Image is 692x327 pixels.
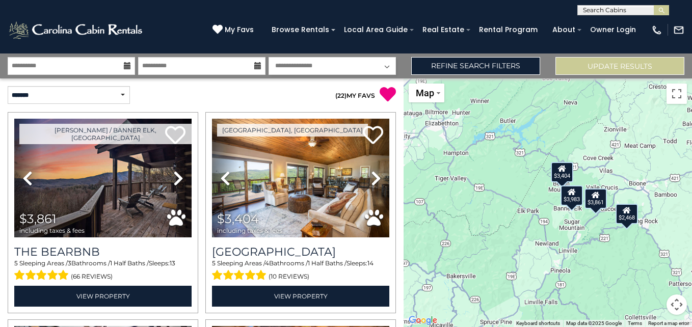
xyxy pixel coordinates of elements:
div: $3,861 [584,188,607,209]
span: 1 Half Baths / [308,259,347,267]
a: Owner Login [585,22,641,38]
span: 13 [170,259,175,267]
a: [GEOGRAPHIC_DATA] [212,245,389,259]
button: Toggle fullscreen view [667,84,687,104]
span: Map [416,88,434,98]
img: phone-regular-white.png [651,24,662,36]
a: (22)MY FAVS [335,92,375,99]
div: $3,404 [551,162,573,182]
div: $2,468 [616,204,638,224]
span: 14 [367,259,374,267]
a: Browse Rentals [267,22,334,38]
span: 22 [337,92,344,99]
button: Update Results [555,57,684,75]
div: Sleeping Areas / Bathrooms / Sleeps: [212,259,389,283]
button: Change map style [409,84,444,102]
div: Sleeping Areas / Bathrooms / Sleeps: [14,259,192,283]
img: mail-regular-white.png [673,24,684,36]
img: thumbnail_163273151.jpeg [212,119,389,237]
span: (66 reviews) [71,270,113,283]
span: including taxes & fees [217,227,282,234]
a: Add to favorites [363,125,383,147]
a: Rental Program [474,22,543,38]
span: $3,861 [19,211,57,226]
span: My Favs [225,24,254,35]
button: Keyboard shortcuts [516,320,560,327]
button: Map camera controls [667,294,687,315]
a: View Property [14,286,192,307]
a: Refine Search Filters [411,57,540,75]
a: [PERSON_NAME] / Banner Elk, [GEOGRAPHIC_DATA] [19,124,192,144]
a: Real Estate [417,22,469,38]
a: Local Area Guide [339,22,413,38]
span: ( ) [335,92,347,99]
span: 1 Half Baths / [110,259,149,267]
a: Report a map error [648,320,689,326]
div: $3,983 [561,185,583,206]
a: My Favs [212,24,256,36]
img: Google [406,314,440,327]
span: (10 reviews) [269,270,309,283]
span: Map data ©2025 Google [566,320,622,326]
span: 5 [212,259,216,267]
img: White-1-2.png [8,20,145,40]
a: Open this area in Google Maps (opens a new window) [406,314,440,327]
a: About [547,22,580,38]
span: 4 [265,259,269,267]
a: Terms (opens in new tab) [628,320,642,326]
a: View Property [212,286,389,307]
span: 3 [68,259,71,267]
span: $3,404 [217,211,259,226]
a: The Bearbnb [14,245,192,259]
img: thumbnail_163977593.jpeg [14,119,192,237]
h3: Beech Mountain Vista [212,245,389,259]
span: 5 [14,259,18,267]
a: [GEOGRAPHIC_DATA], [GEOGRAPHIC_DATA] [217,124,368,137]
span: including taxes & fees [19,227,85,234]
